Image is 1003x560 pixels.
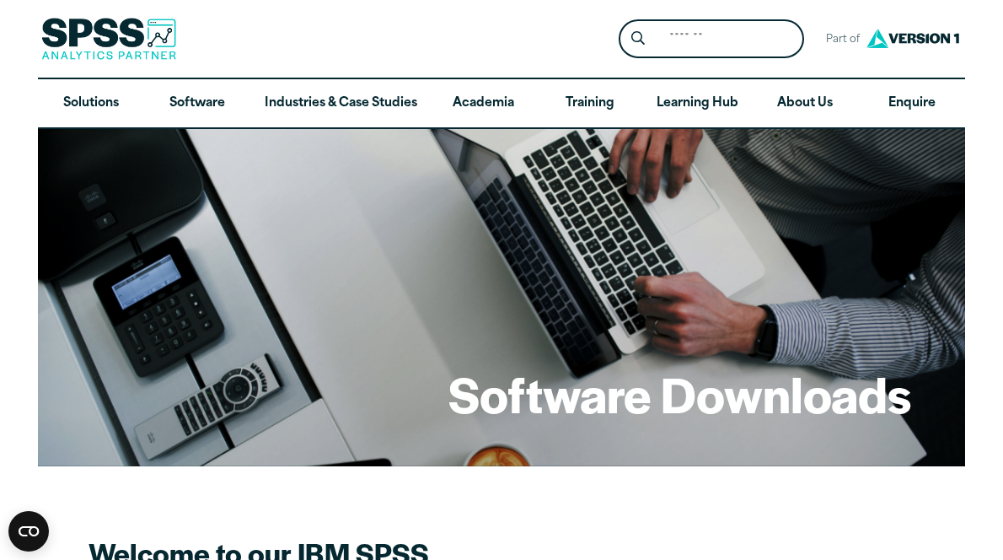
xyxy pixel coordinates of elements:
a: Enquire [859,79,965,128]
img: SPSS Analytics Partner [41,18,176,60]
nav: Desktop version of site main menu [38,79,965,128]
a: Software [144,79,250,128]
a: Training [537,79,643,128]
svg: Search magnifying glass icon [631,31,645,46]
button: Open CMP widget [8,511,49,552]
img: Version1 Logo [862,23,963,54]
a: Academia [431,79,537,128]
span: Part of [818,28,862,52]
a: Learning Hub [643,79,752,128]
form: Site Header Search Form [619,19,804,59]
a: Solutions [38,79,144,128]
button: Search magnifying glass icon [623,24,654,55]
h1: Software Downloads [448,361,911,426]
a: Industries & Case Studies [251,79,431,128]
a: About Us [752,79,858,128]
